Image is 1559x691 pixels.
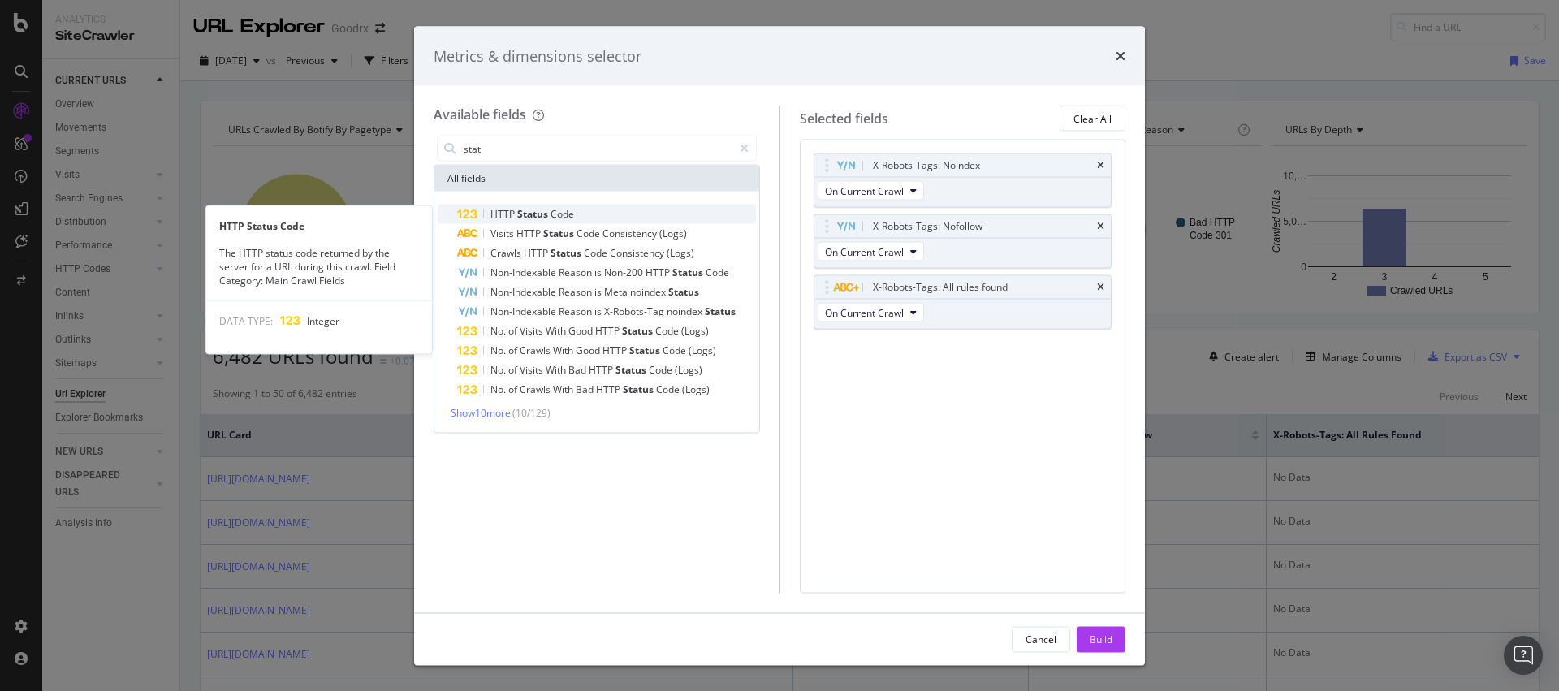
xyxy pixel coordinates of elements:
span: HTTP [589,363,615,377]
div: times [1097,283,1104,292]
span: Status [672,266,706,279]
div: Build [1090,632,1112,646]
span: Visits [490,227,516,240]
span: With [546,324,568,338]
div: X-Robots-Tags: Noindex [873,158,980,174]
span: X-Robots-Tag [604,304,667,318]
div: Selected fields [800,109,888,127]
span: Non-200 [604,266,646,279]
div: times [1116,45,1125,67]
span: noindex [667,304,705,318]
span: Consistency [610,246,667,260]
span: Status [622,324,655,338]
span: Status [629,343,663,357]
span: Consistency [602,227,659,240]
span: Meta [604,285,630,299]
span: Code [656,382,682,396]
button: On Current Crawl [818,242,924,261]
div: HTTP Status Code [206,218,432,232]
span: Good [568,324,595,338]
span: Non-Indexable [490,266,559,279]
span: With [553,382,576,396]
span: Non-Indexable [490,285,559,299]
span: Status [623,382,656,396]
span: HTTP [646,266,672,279]
span: of [508,363,520,377]
span: Reason [559,304,594,318]
span: Code [706,266,729,279]
button: Clear All [1060,106,1125,132]
span: Status [668,285,699,299]
div: Cancel [1026,632,1056,646]
span: Status [551,246,584,260]
span: Non-Indexable [490,304,559,318]
span: HTTP [524,246,551,260]
div: Clear All [1073,111,1112,125]
span: Bad [568,363,589,377]
span: Code [655,324,681,338]
span: of [508,343,520,357]
input: Search by field name [462,136,732,161]
span: is [594,266,604,279]
span: is [594,304,604,318]
span: No. [490,324,508,338]
span: With [553,343,576,357]
span: Show 10 more [451,406,511,420]
span: No. [490,343,508,357]
span: Crawls [520,382,553,396]
div: Metrics & dimensions selector [434,45,641,67]
span: is [594,285,604,299]
span: Good [576,343,602,357]
span: On Current Crawl [825,184,904,197]
button: Build [1077,626,1125,652]
div: The HTTP status code returned by the server for a URL during this crawl. Field Category: Main Cra... [206,245,432,287]
div: X-Robots-Tags: All rules found [873,279,1008,296]
span: Code [551,207,574,221]
span: of [508,324,520,338]
div: Open Intercom Messenger [1504,636,1543,675]
span: Code [663,343,689,357]
button: Cancel [1012,626,1070,652]
span: noindex [630,285,668,299]
div: X-Robots-Tags: NoindextimesOn Current Crawl [814,153,1112,208]
span: Status [705,304,736,318]
span: Status [615,363,649,377]
div: X-Robots-Tags: All rules foundtimesOn Current Crawl [814,275,1112,330]
span: Crawls [520,343,553,357]
span: Code [584,246,610,260]
span: ( 10 / 129 ) [512,406,551,420]
span: Reason [559,266,594,279]
span: (Logs) [682,382,710,396]
span: On Current Crawl [825,305,904,319]
div: Available fields [434,106,526,123]
span: Visits [520,324,546,338]
span: With [546,363,568,377]
span: On Current Crawl [825,244,904,258]
button: On Current Crawl [818,303,924,322]
span: HTTP [596,382,623,396]
span: No. [490,363,508,377]
span: Bad [576,382,596,396]
div: X-Robots-Tags: NofollowtimesOn Current Crawl [814,214,1112,269]
span: Code [577,227,602,240]
span: No. [490,382,508,396]
span: (Logs) [689,343,716,357]
span: HTTP [602,343,629,357]
button: On Current Crawl [818,181,924,201]
span: HTTP [490,207,517,221]
div: modal [414,26,1145,665]
span: Visits [520,363,546,377]
div: X-Robots-Tags: Nofollow [873,218,982,235]
span: HTTP [516,227,543,240]
div: times [1097,222,1104,231]
span: HTTP [595,324,622,338]
span: Code [649,363,675,377]
div: All fields [434,166,759,192]
span: (Logs) [667,246,694,260]
span: (Logs) [659,227,687,240]
span: Status [517,207,551,221]
span: Crawls [490,246,524,260]
span: of [508,382,520,396]
span: Reason [559,285,594,299]
div: times [1097,161,1104,171]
